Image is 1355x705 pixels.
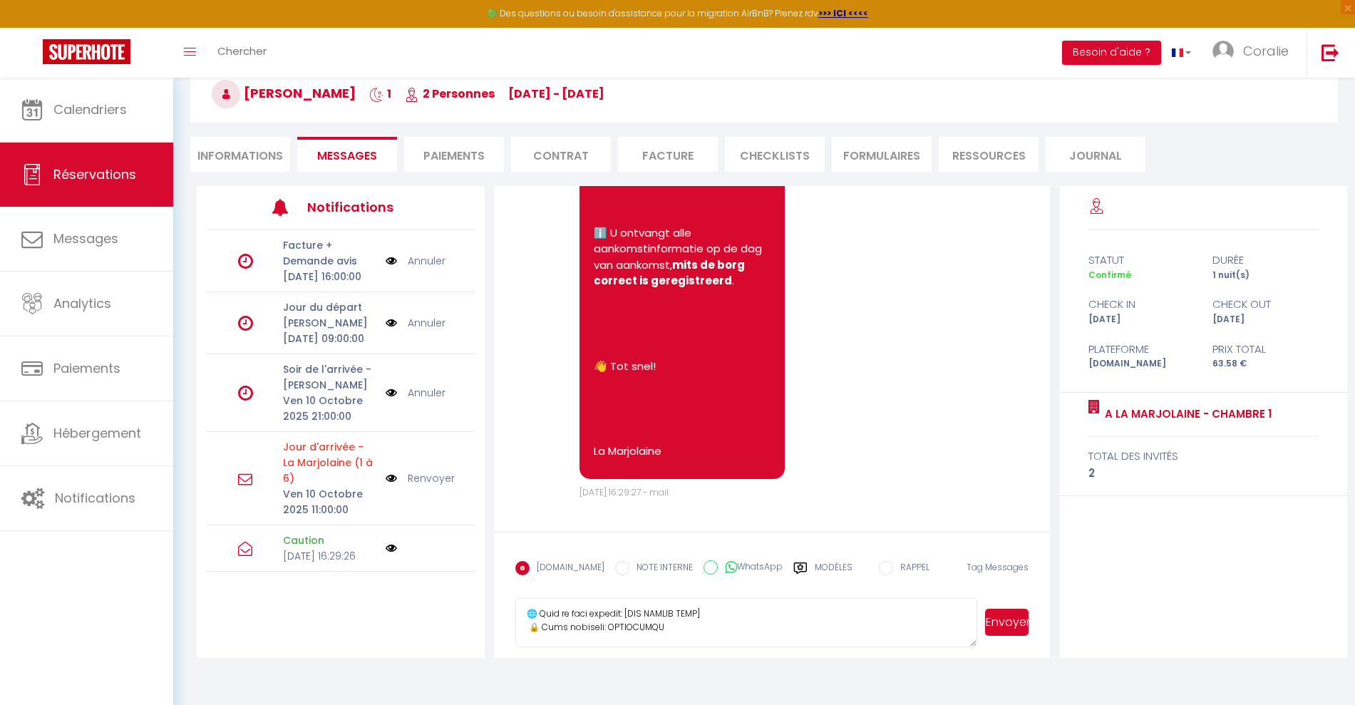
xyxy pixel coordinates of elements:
img: logout [1321,43,1339,61]
img: NO IMAGE [386,470,397,486]
span: Messages [53,230,118,247]
button: Besoin d'aide ? [1062,41,1161,65]
p: [DATE] 16:29:26 [283,548,376,564]
div: check out [1203,296,1328,313]
h3: Notifications [307,191,419,223]
p: Caution [283,532,376,548]
label: WhatsApp [718,560,783,576]
div: durée [1203,252,1328,269]
span: [DATE] - [DATE] [508,86,604,102]
img: NO IMAGE [386,253,397,269]
span: 2 Personnes [405,86,495,102]
span: Coralie [1243,42,1289,60]
span: 1 [369,86,391,102]
li: CHECKLISTS [725,137,825,172]
p: Ven 10 Octobre 2025 11:00:00 [283,486,376,518]
img: ... [1212,41,1234,62]
div: 63.58 € [1203,357,1328,371]
button: Envoyer [985,609,1029,636]
label: RAPPEL [893,561,929,577]
label: [DOMAIN_NAME] [530,561,604,577]
li: Ressources [939,137,1039,172]
label: NOTE INTERNE [629,561,693,577]
div: 2 [1088,465,1319,482]
li: Paiements [404,137,504,172]
span: Chercher [217,43,267,58]
div: [DOMAIN_NAME] [1079,357,1204,371]
div: [DATE] [1203,313,1328,326]
span: [PERSON_NAME] [212,84,356,102]
span: Tag Messages [967,561,1029,573]
div: 1 nuit(s) [1203,269,1328,282]
span: Confirmé [1088,269,1131,281]
label: Modèles [815,561,852,586]
p: Ven 10 Octobre 2025 21:00:00 [283,393,376,424]
a: Annuler [408,253,445,269]
p: [PERSON_NAME][DATE] 09:00:00 [283,315,376,346]
a: Annuler [408,315,445,331]
li: Facture [618,137,718,172]
p: ℹ️ U ontvangt alle aankomstinformatie op de dag van aankomst, . [594,225,771,289]
li: Contrat [511,137,611,172]
img: NO IMAGE [386,385,397,401]
span: Notifications [55,489,135,507]
a: ... Coralie [1202,28,1307,78]
span: Analytics [53,294,111,312]
p: Jour du départ [283,299,376,315]
div: check in [1079,296,1204,313]
li: Journal [1046,137,1145,172]
a: >>> ICI <<<< [818,7,868,19]
div: statut [1079,252,1204,269]
div: [DATE] [1079,313,1204,326]
img: NO IMAGE [386,315,397,331]
span: Messages [317,148,377,164]
li: Informations [190,137,290,172]
li: FORMULAIRES [832,137,932,172]
div: Prix total [1203,341,1328,358]
p: Facture + Demande avis [283,237,376,269]
span: [DATE] 16:29:27 - mail [579,486,669,498]
a: A la Marjolaine - Chambre 1 [1100,406,1272,423]
span: Hébergement [53,424,141,442]
span: Paiements [53,359,120,377]
p: 👋 Tot snel! [594,359,771,375]
strong: mits de borg correct is geregistreerd [594,257,747,289]
a: Annuler [408,385,445,401]
p: Motif d'échec d'envoi [283,439,376,486]
img: NO IMAGE [386,542,397,554]
div: Plateforme [1079,341,1204,358]
span: Réservations [53,165,136,183]
p: [DATE] 16:00:00 [283,269,376,284]
p: La Marjolaine [594,443,771,460]
a: Renvoyer [408,470,455,486]
a: Chercher [207,28,277,78]
div: total des invités [1088,448,1319,465]
img: Super Booking [43,39,130,64]
span: Calendriers [53,101,127,118]
p: Soir de l'arrivée - [PERSON_NAME] [283,361,376,393]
